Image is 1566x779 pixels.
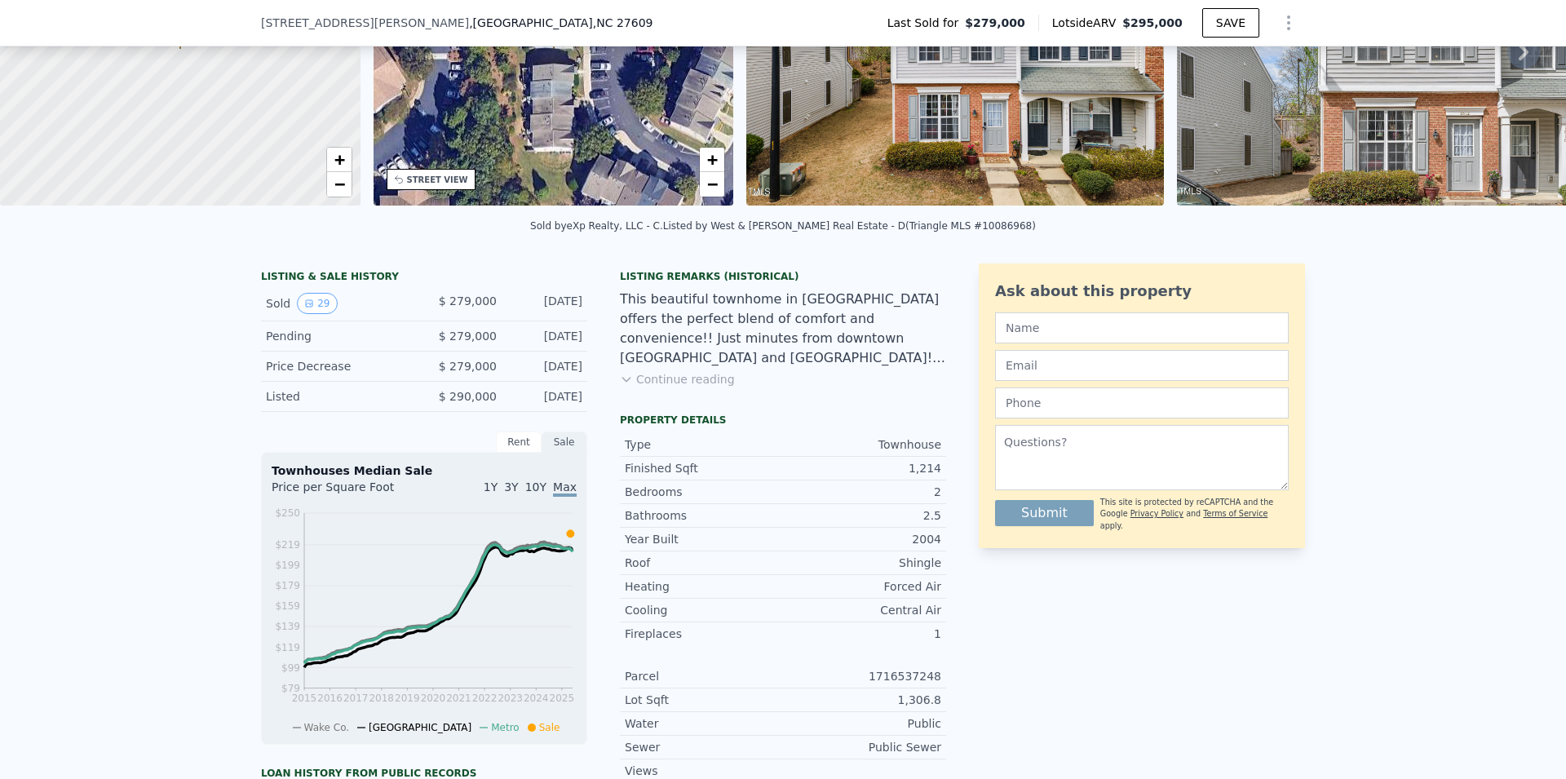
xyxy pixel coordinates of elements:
span: Max [553,480,577,497]
div: Roof [625,555,783,571]
span: , [GEOGRAPHIC_DATA] [469,15,652,31]
tspan: 2023 [498,693,523,704]
div: Cooling [625,602,783,618]
div: This site is protected by reCAPTCHA and the Google and apply. [1100,497,1289,532]
input: Phone [995,387,1289,418]
span: + [707,149,718,170]
span: $279,000 [965,15,1025,31]
span: Metro [491,722,519,733]
tspan: 2015 [292,693,317,704]
div: Bathrooms [625,507,783,524]
div: Water [625,715,783,732]
a: Zoom out [327,172,352,197]
div: Sold by eXp Realty, LLC - C . [530,220,663,232]
button: SAVE [1202,8,1259,38]
button: Submit [995,500,1094,526]
div: Sewer [625,739,783,755]
tspan: 2020 [421,693,446,704]
tspan: $79 [281,683,300,694]
div: 2004 [783,531,941,547]
tspan: 2016 [317,693,343,704]
div: Public Sewer [783,739,941,755]
div: Shingle [783,555,941,571]
div: Townhouse [783,436,941,453]
tspan: $199 [275,560,300,571]
tspan: 2024 [524,693,549,704]
input: Email [995,350,1289,381]
span: [GEOGRAPHIC_DATA] [369,722,471,733]
div: 1 [783,626,941,642]
div: 2 [783,484,941,500]
tspan: 2019 [395,693,420,704]
tspan: $219 [275,539,300,551]
span: Wake Co. [304,722,350,733]
div: This beautiful townhome in [GEOGRAPHIC_DATA] offers the perfect blend of comfort and convenience!... [620,290,946,368]
span: Last Sold for [887,15,966,31]
div: 1716537248 [783,668,941,684]
div: Property details [620,414,946,427]
div: Pending [266,328,411,344]
a: Zoom in [327,148,352,172]
span: + [334,149,344,170]
a: Privacy Policy [1130,509,1183,518]
button: Continue reading [620,371,735,387]
tspan: 2025 [550,693,575,704]
div: 2.5 [783,507,941,524]
tspan: 2017 [343,693,369,704]
tspan: $159 [275,600,300,612]
div: Sale [542,432,587,453]
span: 3Y [504,480,518,494]
span: − [334,174,344,194]
div: Views [625,763,783,779]
tspan: $139 [275,621,300,632]
div: Lot Sqft [625,692,783,708]
span: 10Y [525,480,546,494]
div: Price Decrease [266,358,411,374]
button: Show Options [1272,7,1305,39]
a: Zoom in [700,148,724,172]
div: Forced Air [783,578,941,595]
a: Zoom out [700,172,724,197]
tspan: $99 [281,662,300,674]
span: $ 279,000 [439,294,497,308]
div: Heating [625,578,783,595]
div: Sold [266,293,411,314]
div: Finished Sqft [625,460,783,476]
div: Listed [266,388,411,405]
tspan: 2018 [369,693,394,704]
span: $ 279,000 [439,360,497,373]
button: View historical data [297,293,337,314]
div: Fireplaces [625,626,783,642]
tspan: $179 [275,580,300,591]
div: Listed by West & [PERSON_NAME] Real Estate - D (Triangle MLS #10086968) [663,220,1036,232]
div: STREET VIEW [407,174,468,186]
span: [STREET_ADDRESS][PERSON_NAME] [261,15,469,31]
tspan: 2022 [472,693,498,704]
div: Listing Remarks (Historical) [620,270,946,283]
div: [DATE] [510,328,582,344]
div: Central Air [783,602,941,618]
div: Townhouses Median Sale [272,463,577,479]
span: Sale [539,722,560,733]
tspan: $250 [275,507,300,519]
div: Year Built [625,531,783,547]
div: 1,306.8 [783,692,941,708]
div: 1,214 [783,460,941,476]
div: Bedrooms [625,484,783,500]
div: Public [783,715,941,732]
div: Price per Square Foot [272,479,424,505]
div: [DATE] [510,388,582,405]
span: Lotside ARV [1052,15,1122,31]
div: Parcel [625,668,783,684]
tspan: 2021 [446,693,471,704]
div: LISTING & SALE HISTORY [261,270,587,286]
span: − [707,174,718,194]
span: 1Y [484,480,498,494]
span: $ 279,000 [439,330,497,343]
div: Rent [496,432,542,453]
span: $295,000 [1122,16,1183,29]
div: Ask about this property [995,280,1289,303]
div: [DATE] [510,293,582,314]
span: , NC 27609 [593,16,653,29]
div: [DATE] [510,358,582,374]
